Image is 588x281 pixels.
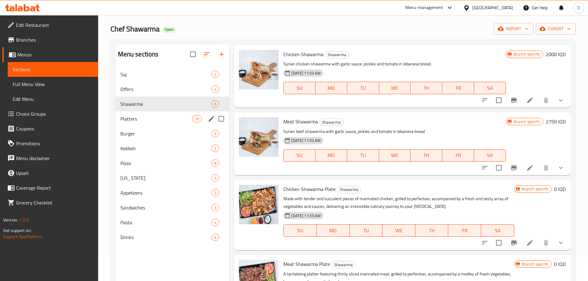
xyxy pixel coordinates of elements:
[317,224,350,237] button: MO
[186,48,199,61] span: Select all sections
[283,117,318,126] span: Meat Shawarma
[507,235,521,250] button: Branch-specific-item
[318,84,345,93] span: MO
[211,204,219,211] div: items
[477,160,492,175] button: sort-choices
[3,216,18,224] span: Version:
[115,82,229,97] div: Offers4
[481,224,514,237] button: SA
[19,216,29,224] span: 1.0.0
[2,32,98,47] a: Branches
[283,60,506,68] p: Syrian chicken shawerma with garlic sauce, pickles and tomato in lebanese bread.
[207,114,216,123] button: edit
[557,164,565,171] svg: Show Choices
[553,235,568,250] button: show more
[115,215,229,230] div: Pasta4
[289,70,323,76] span: [DATE] 11:53 AM
[526,239,534,246] a: Edit menu item
[283,149,315,162] button: SU
[289,213,323,219] span: [DATE] 11:53 AM
[120,233,212,241] div: Drinks
[211,159,219,167] div: items
[16,21,93,29] span: Edit Restaurant
[192,116,202,122] span: 10
[212,86,219,92] span: 4
[3,233,42,241] a: Support.OpsPlatform
[350,151,377,160] span: TU
[2,121,98,136] a: Coupons
[120,189,212,196] span: Appetizers
[211,100,219,108] div: items
[477,84,503,93] span: SA
[283,50,323,59] span: Chicken Shawarma
[445,84,472,93] span: FR
[2,47,98,62] a: Menus
[413,151,440,160] span: TH
[211,174,219,182] div: items
[2,106,98,121] a: Choice Groups
[350,224,383,237] button: TU
[477,235,492,250] button: sort-choices
[239,50,278,89] img: Chicken Shawarma
[17,51,93,58] span: Menus
[347,82,379,94] button: TU
[120,145,212,152] div: Kebbeh
[539,235,553,250] button: delete
[214,47,229,62] button: Add section
[115,67,229,82] div: Saj2
[405,4,443,11] div: Menu-management
[115,200,229,215] div: Sandwiches3
[199,47,214,62] span: Sort sections
[442,149,474,162] button: FR
[2,166,98,180] a: Upsell
[212,101,219,107] span: 6
[211,130,219,137] div: items
[115,111,229,126] div: Platters10edit
[162,26,176,33] div: Open
[13,81,93,88] span: Full Menu View
[8,62,98,77] a: Sections
[541,25,571,33] span: export
[212,205,219,211] span: 3
[352,226,380,235] span: TU
[315,149,347,162] button: MO
[211,71,219,78] div: items
[283,259,330,269] span: Meat Shawarma Plate
[319,119,343,126] span: Shawarma
[283,224,317,237] button: SU
[477,151,503,160] span: SA
[337,186,361,193] div: Shawarma
[120,130,212,137] span: Burger
[120,219,212,226] span: Pasta
[120,174,212,182] span: [US_STATE]
[162,27,176,32] span: Open
[315,82,347,94] button: MO
[120,71,212,78] span: Saj
[120,85,212,93] span: Offers
[331,261,356,268] div: Shawarma
[499,25,528,33] span: import
[577,4,580,11] span: D
[16,125,93,132] span: Coupons
[332,261,355,268] span: Shawarma
[511,119,543,125] span: Branch specific
[192,115,202,122] div: items
[212,234,219,240] span: 4
[472,4,513,11] div: [GEOGRAPHIC_DATA]
[539,93,553,108] button: delete
[554,260,566,268] h6: 0 IQD
[325,51,349,58] span: Shawarma
[3,226,31,234] span: Get support on:
[120,204,212,211] span: Sandwiches
[2,151,98,166] a: Menu disclaimer
[211,189,219,196] div: items
[554,185,566,193] h6: 0 IQD
[411,82,442,94] button: TH
[16,110,93,118] span: Choice Groups
[553,93,568,108] button: show more
[120,100,212,108] span: Shawarma
[115,64,229,247] nav: Menu sections
[2,195,98,210] a: Grocery Checklist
